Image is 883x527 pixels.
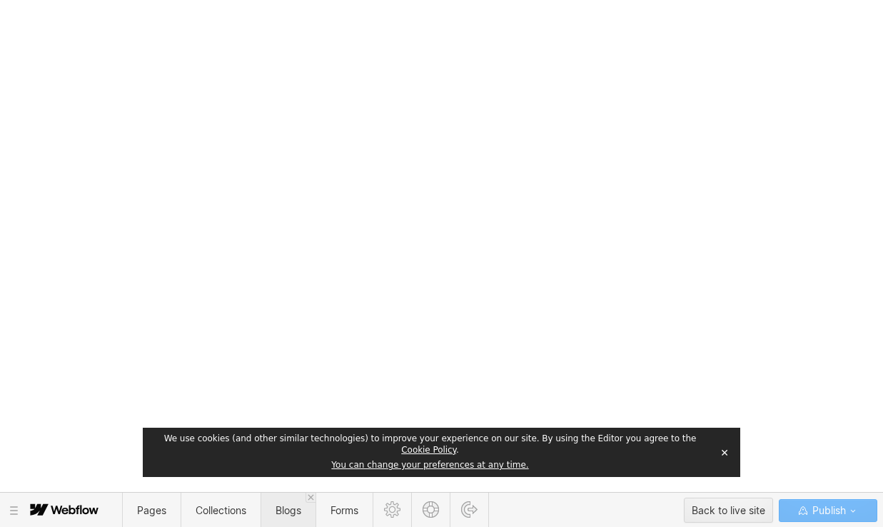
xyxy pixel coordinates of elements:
button: Publish [779,499,877,522]
button: Close [715,442,735,463]
button: You can change your preferences at any time. [331,460,528,471]
span: Forms [331,504,358,516]
a: Close 'Blogs' tab [306,493,316,503]
span: Collections [196,504,246,516]
span: Publish [809,500,846,521]
span: We use cookies (and other similar technologies) to improve your experience on our site. By using ... [164,433,697,455]
span: Blogs [276,504,301,516]
a: Cookie Policy [401,445,456,455]
span: Pages [137,504,166,516]
button: Back to live site [684,498,773,523]
div: Back to live site [692,500,765,521]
